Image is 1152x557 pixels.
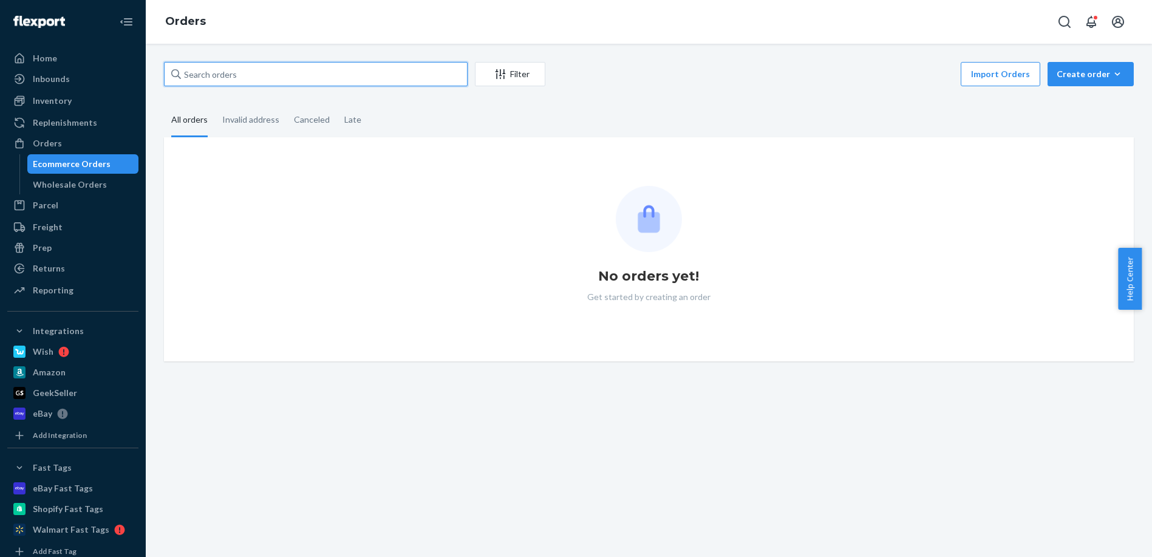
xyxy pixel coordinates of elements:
[27,175,139,194] a: Wholesale Orders
[7,321,138,341] button: Integrations
[7,69,138,89] a: Inbounds
[7,217,138,237] a: Freight
[587,291,711,303] p: Get started by creating an order
[33,52,57,64] div: Home
[7,458,138,477] button: Fast Tags
[7,520,138,539] a: Walmart Fast Tags
[1052,10,1077,34] button: Open Search Box
[1057,68,1125,80] div: Create order
[7,499,138,519] a: Shopify Fast Tags
[599,267,700,286] h1: No orders yet!
[33,221,63,233] div: Freight
[33,387,77,399] div: GeekSeller
[616,186,682,252] img: Empty list
[155,4,216,39] ol: breadcrumbs
[7,196,138,215] a: Parcel
[7,428,138,443] a: Add Integration
[294,104,330,135] div: Canceled
[7,342,138,361] a: Wish
[7,281,138,300] a: Reporting
[171,104,208,137] div: All orders
[33,482,93,494] div: eBay Fast Tags
[33,408,52,420] div: eBay
[475,68,545,80] div: Filter
[33,284,73,296] div: Reporting
[33,262,65,275] div: Returns
[7,49,138,68] a: Home
[164,62,468,86] input: Search orders
[7,383,138,403] a: GeekSeller
[1048,62,1134,86] button: Create order
[7,91,138,111] a: Inventory
[7,404,138,423] a: eBay
[33,366,66,378] div: Amazon
[33,117,97,129] div: Replenishments
[33,430,87,440] div: Add Integration
[114,10,138,34] button: Close Navigation
[7,259,138,278] a: Returns
[33,524,109,536] div: Walmart Fast Tags
[33,158,111,170] div: Ecommerce Orders
[33,546,77,556] div: Add Fast Tag
[961,62,1040,86] button: Import Orders
[222,104,279,135] div: Invalid address
[33,325,84,337] div: Integrations
[344,104,361,135] div: Late
[165,15,206,28] a: Orders
[7,238,138,258] a: Prep
[33,346,53,358] div: Wish
[7,479,138,498] a: eBay Fast Tags
[7,363,138,382] a: Amazon
[27,154,139,174] a: Ecommerce Orders
[33,199,58,211] div: Parcel
[33,179,107,191] div: Wholesale Orders
[33,95,72,107] div: Inventory
[33,242,52,254] div: Prep
[13,16,65,28] img: Flexport logo
[33,137,62,149] div: Orders
[1079,10,1103,34] button: Open notifications
[7,134,138,153] a: Orders
[475,62,545,86] button: Filter
[1106,10,1130,34] button: Open account menu
[1118,248,1142,310] button: Help Center
[7,113,138,132] a: Replenishments
[33,73,70,85] div: Inbounds
[33,503,103,515] div: Shopify Fast Tags
[33,462,72,474] div: Fast Tags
